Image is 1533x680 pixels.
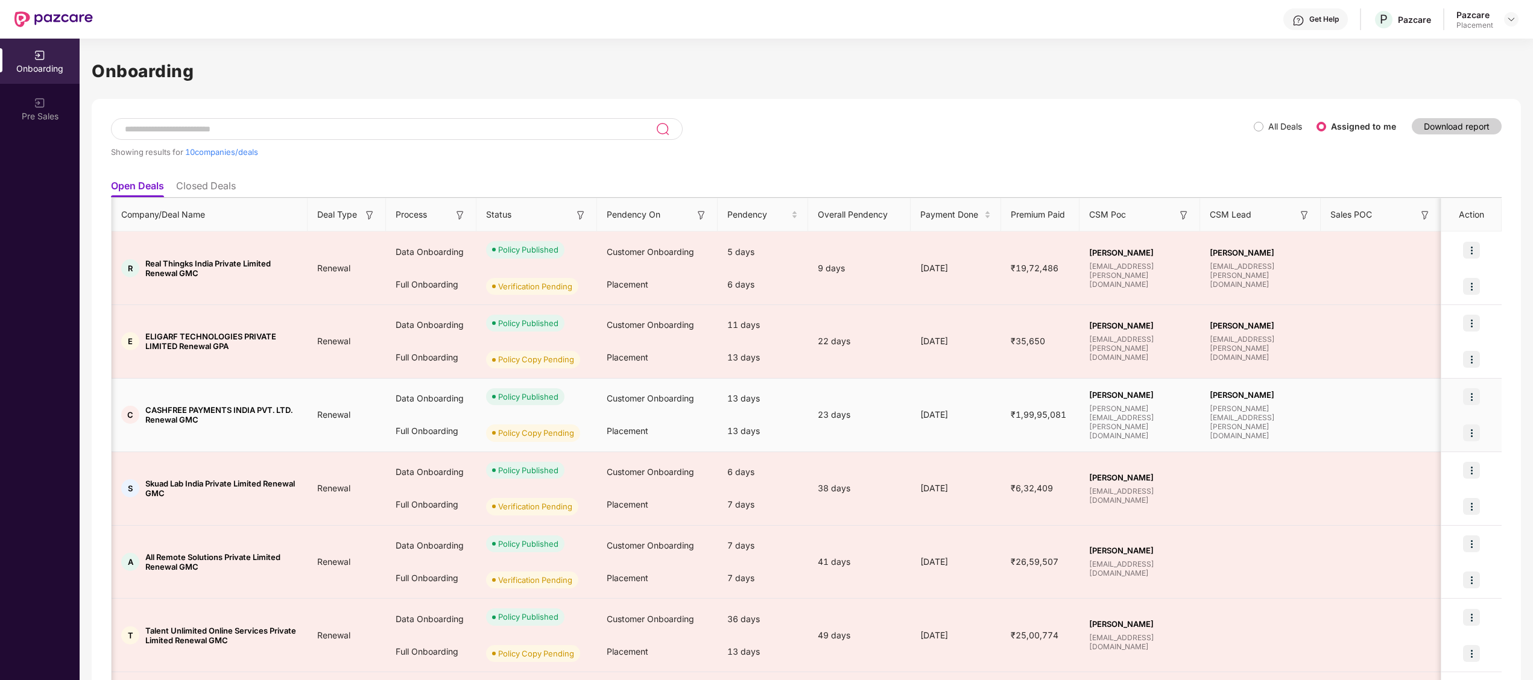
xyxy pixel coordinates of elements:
[121,259,139,277] div: R
[718,309,808,341] div: 11 days
[911,198,1001,231] th: Payment Done
[1089,321,1190,330] span: [PERSON_NAME]
[808,555,911,568] div: 41 days
[1463,571,1480,588] img: icon
[1089,559,1190,578] span: [EMAIL_ADDRESS][DOMAIN_NAME]
[607,499,648,509] span: Placement
[308,336,360,346] span: Renewal
[121,479,139,497] div: S
[911,335,1001,348] div: [DATE]
[1463,498,1480,515] img: icon
[575,209,587,221] img: svg+xml;base64,PHN2ZyB3aWR0aD0iMTYiIGhlaWdodD0iMTYiIHZpZXdCb3g9IjAgMCAxNiAxNiIgZmlsbD0ibm9uZSIgeG...
[1210,321,1311,330] span: [PERSON_NAME]
[1298,209,1310,221] img: svg+xml;base64,PHN2ZyB3aWR0aD0iMTYiIGhlaWdodD0iMTYiIHZpZXdCb3g9IjAgMCAxNiAxNiIgZmlsbD0ibm9uZSIgeG...
[498,244,558,256] div: Policy Published
[145,626,298,645] span: Talent Unlimited Online Services Private Limited Renewal GMC
[1089,248,1190,257] span: [PERSON_NAME]
[14,11,93,27] img: New Pazcare Logo
[386,341,476,374] div: Full Onboarding
[1463,535,1480,552] img: icon
[1001,630,1068,640] span: ₹25,00,774
[1089,404,1190,440] span: [PERSON_NAME][EMAIL_ADDRESS][PERSON_NAME][DOMAIN_NAME]
[1463,315,1480,332] img: icon
[718,529,808,562] div: 7 days
[121,553,139,571] div: A
[607,540,694,550] span: Customer Onboarding
[498,391,558,403] div: Policy Published
[498,574,572,586] div: Verification Pending
[718,268,808,301] div: 6 days
[498,280,572,292] div: Verification Pending
[1463,388,1480,405] img: icon
[718,415,808,447] div: 13 days
[1089,619,1190,629] span: [PERSON_NAME]
[607,646,648,656] span: Placement
[121,626,139,644] div: T
[808,262,911,275] div: 9 days
[920,208,982,221] span: Payment Done
[911,482,1001,495] div: [DATE]
[185,147,258,157] span: 10 companies/deals
[718,488,808,521] div: 7 days
[1001,483,1063,493] span: ₹6,32,409
[607,426,648,436] span: Placement
[454,209,466,221] img: svg+xml;base64,PHN2ZyB3aWR0aD0iMTYiIGhlaWdodD0iMTYiIHZpZXdCb3g9IjAgMCAxNiAxNiIgZmlsbD0ibm9uZSIgeG...
[176,180,236,197] li: Closed Deals
[145,552,298,571] span: All Remote Solutions Private Limited Renewal GMC
[145,479,298,498] span: Skuad Lab India Private Limited Renewal GMC
[1456,20,1493,30] div: Placement
[1001,263,1068,273] span: ₹19,72,486
[607,393,694,403] span: Customer Onboarding
[607,279,648,289] span: Placement
[112,198,308,231] th: Company/Deal Name
[808,629,911,642] div: 49 days
[111,180,164,197] li: Open Deals
[386,488,476,521] div: Full Onboarding
[486,208,511,221] span: Status
[145,405,298,424] span: CASHFREE PAYMENTS INDIA PVT. LTD. Renewal GMC
[308,483,360,493] span: Renewal
[1463,462,1480,479] img: icon
[607,247,694,257] span: Customer Onboarding
[386,415,476,447] div: Full Onboarding
[386,562,476,594] div: Full Onboarding
[718,382,808,415] div: 13 days
[1398,14,1431,25] div: Pazcare
[396,208,427,221] span: Process
[718,236,808,268] div: 5 days
[498,353,574,365] div: Policy Copy Pending
[1456,9,1493,20] div: Pazcare
[1210,262,1311,289] span: [EMAIL_ADDRESS][PERSON_NAME][DOMAIN_NAME]
[808,335,911,348] div: 22 days
[1331,121,1396,131] label: Assigned to me
[607,614,694,624] span: Customer Onboarding
[1089,208,1126,221] span: CSM Poc
[607,208,660,221] span: Pendency On
[1001,409,1076,420] span: ₹1,99,95,081
[111,147,1254,157] div: Showing results for
[1089,390,1190,400] span: [PERSON_NAME]
[1463,609,1480,626] img: icon
[1210,208,1251,221] span: CSM Lead
[308,263,360,273] span: Renewal
[498,611,558,623] div: Policy Published
[1419,209,1431,221] img: svg+xml;base64,PHN2ZyB3aWR0aD0iMTYiIGhlaWdodD0iMTYiIHZpZXdCb3g9IjAgMCAxNiAxNiIgZmlsbD0ibm9uZSIgeG...
[607,320,694,330] span: Customer Onboarding
[34,49,46,61] img: svg+xml;base64,PHN2ZyB3aWR0aD0iMjAiIGhlaWdodD0iMjAiIHZpZXdCb3g9IjAgMCAyMCAyMCIgZmlsbD0ibm9uZSIgeG...
[607,573,648,583] span: Placement
[1089,486,1190,505] span: [EMAIL_ADDRESS][DOMAIN_NAME]
[498,538,558,550] div: Policy Published
[386,268,476,301] div: Full Onboarding
[911,555,1001,568] div: [DATE]
[656,122,669,136] img: svg+xml;base64,PHN2ZyB3aWR0aD0iMjQiIGhlaWdodD0iMjUiIHZpZXdCb3g9IjAgMCAyNCAyNSIgZmlsbD0ibm9uZSIgeG...
[317,208,357,221] span: Deal Type
[911,408,1001,421] div: [DATE]
[1463,278,1480,295] img: icon
[1089,335,1190,362] span: [EMAIL_ADDRESS][PERSON_NAME][DOMAIN_NAME]
[607,467,694,477] span: Customer Onboarding
[498,427,574,439] div: Policy Copy Pending
[1210,335,1311,362] span: [EMAIL_ADDRESS][PERSON_NAME][DOMAIN_NAME]
[1292,14,1304,27] img: svg+xml;base64,PHN2ZyBpZD0iSGVscC0zMngzMiIgeG1sbnM9Imh0dHA6Ly93d3cudzMub3JnLzIwMDAvc3ZnIiB3aWR0aD...
[308,409,360,420] span: Renewal
[911,629,1001,642] div: [DATE]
